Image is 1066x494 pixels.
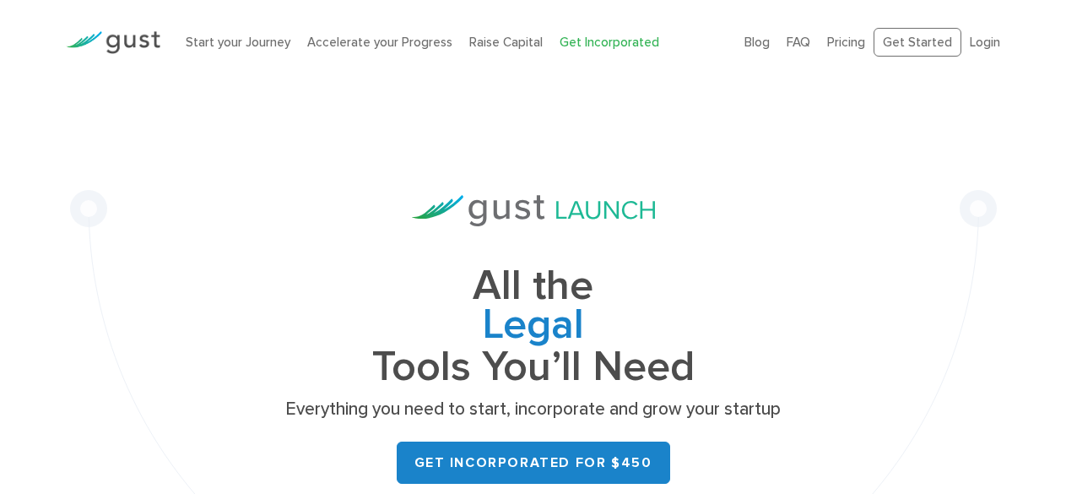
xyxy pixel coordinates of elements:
[280,398,787,421] p: Everything you need to start, incorporate and grow your startup
[970,35,1000,50] a: Login
[307,35,452,50] a: Accelerate your Progress
[412,195,655,226] img: Gust Launch Logo
[827,35,865,50] a: Pricing
[787,35,810,50] a: FAQ
[186,35,290,50] a: Start your Journey
[469,35,543,50] a: Raise Capital
[744,35,770,50] a: Blog
[280,267,787,386] h1: All the Tools You’ll Need
[874,28,961,57] a: Get Started
[66,31,160,54] img: Gust Logo
[560,35,659,50] a: Get Incorporated
[280,306,787,348] span: Legal
[397,442,670,484] a: Get Incorporated for $450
